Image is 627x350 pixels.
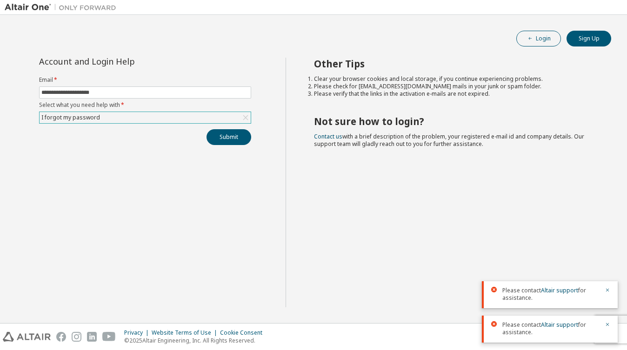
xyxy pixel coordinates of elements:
[39,76,251,84] label: Email
[516,31,561,46] button: Login
[40,112,251,123] div: I forgot my password
[152,329,220,337] div: Website Terms of Use
[124,337,268,344] p: © 2025 Altair Engineering, Inc. All Rights Reserved.
[541,321,578,329] a: Altair support
[39,58,209,65] div: Account and Login Help
[314,75,595,83] li: Clear your browser cookies and local storage, if you continue experiencing problems.
[502,287,599,302] span: Please contact for assistance.
[541,286,578,294] a: Altair support
[220,329,268,337] div: Cookie Consent
[40,112,101,123] div: I forgot my password
[314,132,584,148] span: with a brief description of the problem, your registered e-mail id and company details. Our suppo...
[5,3,121,12] img: Altair One
[314,83,595,90] li: Please check for [EMAIL_ADDRESS][DOMAIN_NAME] mails in your junk or spam folder.
[102,332,116,342] img: youtube.svg
[39,101,251,109] label: Select what you need help with
[124,329,152,337] div: Privacy
[567,31,611,46] button: Sign Up
[207,129,251,145] button: Submit
[3,332,51,342] img: altair_logo.svg
[314,132,342,140] a: Contact us
[314,90,595,98] li: Please verify that the links in the activation e-mails are not expired.
[314,58,595,70] h2: Other Tips
[502,321,599,336] span: Please contact for assistance.
[314,115,595,127] h2: Not sure how to login?
[56,332,66,342] img: facebook.svg
[72,332,81,342] img: instagram.svg
[87,332,97,342] img: linkedin.svg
